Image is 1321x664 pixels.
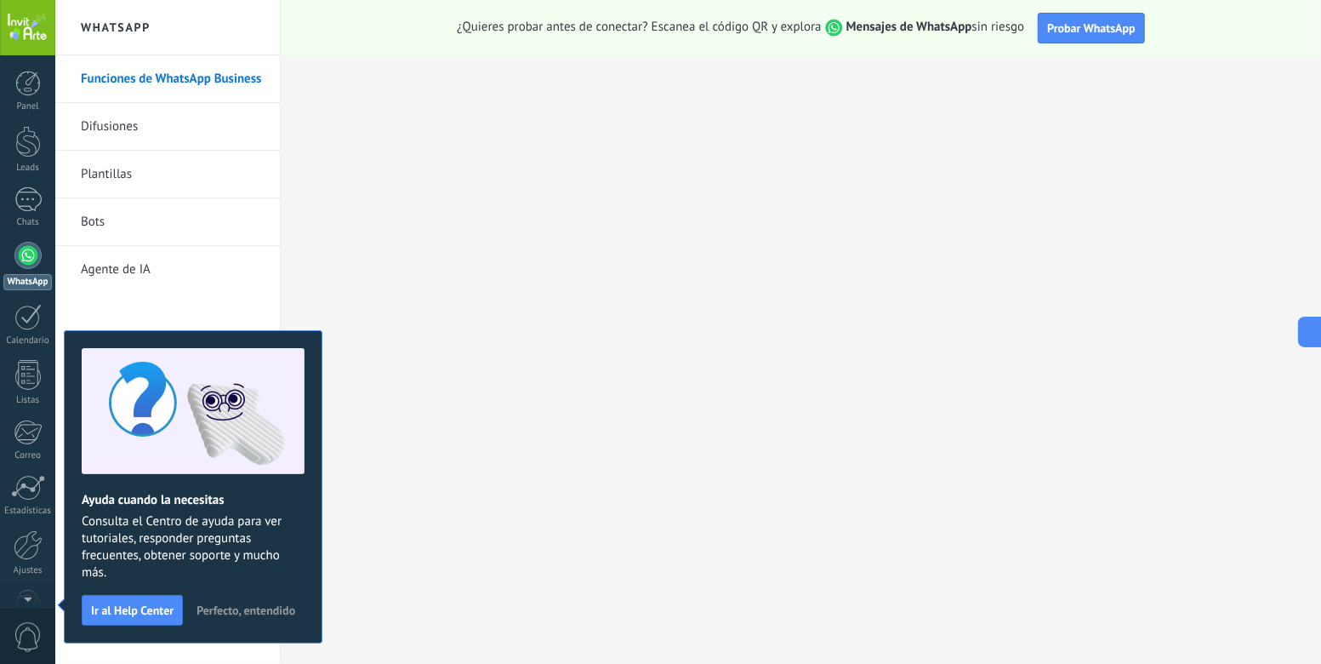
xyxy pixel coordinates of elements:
span: Perfecto, entendido [196,604,295,616]
div: Estadísticas [3,506,53,517]
div: Listas [3,395,53,406]
div: Chats [3,217,53,228]
span: ¿Quieres probar antes de conectar? Escanea el código QR y explora sin riesgo [457,19,1024,37]
a: Plantillas [81,151,263,198]
li: Bots [55,198,280,246]
span: Ir al Help Center [91,604,174,616]
div: Leads [3,163,53,174]
li: Plantillas [55,151,280,198]
strong: Mensajes de WhatsApp [846,19,972,35]
button: Perfecto, entendido [189,598,303,623]
div: WhatsApp [3,274,52,290]
div: Panel [3,101,53,112]
button: Probar WhatsApp [1038,13,1145,43]
span: Consulta el Centro de ayuda para ver tutoriales, responder preguntas frecuentes, obtener soporte ... [82,513,305,581]
a: Agente de IA [81,246,263,294]
li: Agente de IA [55,246,280,293]
button: Ir al Help Center [82,595,183,626]
a: Difusiones [81,103,263,151]
li: Difusiones [55,103,280,151]
li: Funciones de WhatsApp Business [55,55,280,103]
div: Correo [3,450,53,461]
h2: Ayuda cuando la necesitas [82,492,305,508]
span: Probar WhatsApp [1047,20,1136,36]
a: Bots [81,198,263,246]
div: Ajustes [3,565,53,576]
div: Calendario [3,335,53,346]
a: Funciones de WhatsApp Business [81,55,263,103]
